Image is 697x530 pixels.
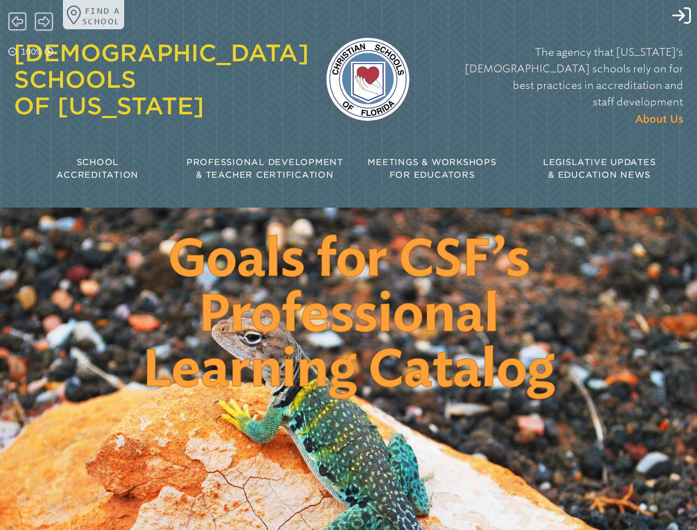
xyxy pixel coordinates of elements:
[82,6,120,26] p: Find a school
[8,11,26,32] span: Back
[465,46,683,109] span: The agency that [US_STATE]’s [DEMOGRAPHIC_DATA] schools rely on for best practices in accreditati...
[368,157,496,180] span: Meetings & Workshops for Educators
[187,157,343,180] span: Professional Development & Teacher Certification
[326,38,410,121] img: csf-logo-web-colors.png
[35,11,53,32] span: Forward
[19,46,43,59] p: 100%
[635,114,683,125] span: About Us
[80,233,618,399] h1: Goals for CSF’s Professional Learning Catalog
[56,157,139,180] span: School Accreditation
[14,39,309,120] a: [DEMOGRAPHIC_DATA] Schools of [US_STATE]
[543,157,656,180] span: Legislative Updates & Education News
